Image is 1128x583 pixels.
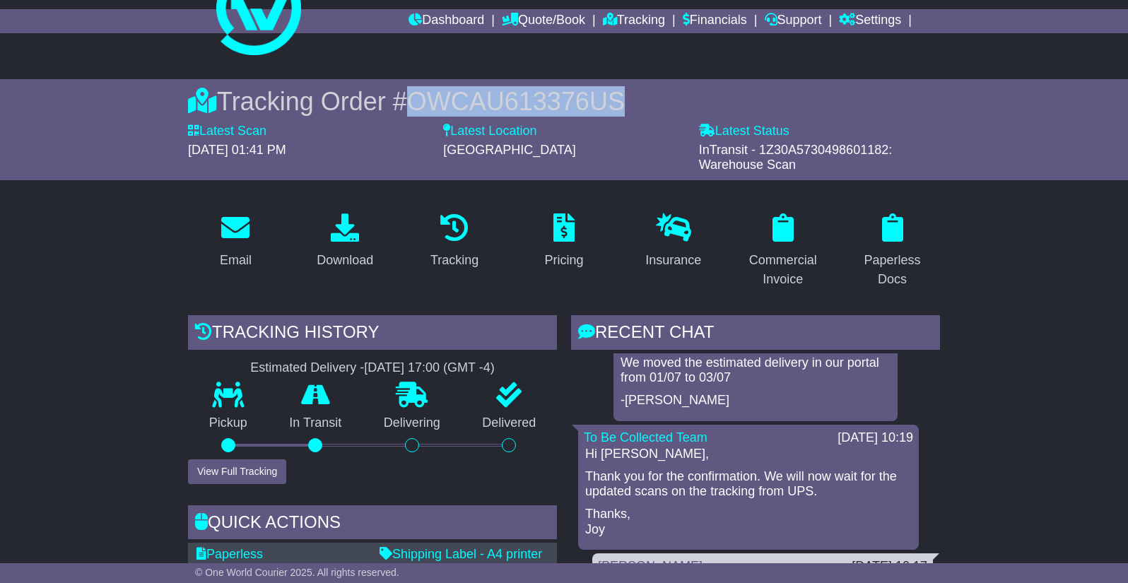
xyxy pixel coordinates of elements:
[585,469,912,500] p: Thank you for the confirmation. We will now wait for the updated scans on the tracking from UPS.
[645,251,701,270] div: Insurance
[683,9,747,33] a: Financials
[364,360,494,376] div: [DATE] 17:00 (GMT -4)
[211,208,261,275] a: Email
[409,9,484,33] a: Dashboard
[443,143,575,157] span: [GEOGRAPHIC_DATA]
[735,208,830,294] a: Commercial Invoice
[188,315,557,353] div: Tracking history
[220,251,252,270] div: Email
[765,9,822,33] a: Support
[838,430,913,446] div: [DATE] 10:19
[544,251,583,270] div: Pricing
[462,416,558,431] p: Delivered
[317,251,373,270] div: Download
[535,208,592,275] a: Pricing
[430,251,478,270] div: Tracking
[196,547,263,561] a: Paperless
[363,416,462,431] p: Delivering
[195,567,399,578] span: © One World Courier 2025. All rights reserved.
[852,559,927,575] div: [DATE] 10:17
[380,547,542,561] a: Shipping Label - A4 printer
[603,9,665,33] a: Tracking
[269,416,363,431] p: In Transit
[188,416,269,431] p: Pickup
[699,124,789,139] label: Latest Status
[621,355,891,386] p: We moved the estimated delivery in our portal from 01/07 to 03/07
[699,143,893,172] span: InTransit - 1Z30A5730498601182: Warehouse Scan
[744,251,821,289] div: Commercial Invoice
[854,251,931,289] div: Paperless Docs
[188,86,940,117] div: Tracking Order #
[585,447,912,462] p: Hi [PERSON_NAME],
[307,208,382,275] a: Download
[584,430,707,444] a: To Be Collected Team
[188,505,557,543] div: Quick Actions
[621,393,891,408] p: -[PERSON_NAME]
[443,124,536,139] label: Latest Location
[636,208,710,275] a: Insurance
[839,9,901,33] a: Settings
[845,208,940,294] a: Paperless Docs
[188,143,286,157] span: [DATE] 01:41 PM
[188,360,557,376] div: Estimated Delivery -
[421,208,488,275] a: Tracking
[585,507,912,537] p: Thanks, Joy
[407,87,625,116] span: OWCAU613376US
[502,9,585,33] a: Quote/Book
[598,559,703,573] a: [PERSON_NAME]
[188,124,266,139] label: Latest Scan
[188,459,286,484] button: View Full Tracking
[571,315,940,353] div: RECENT CHAT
